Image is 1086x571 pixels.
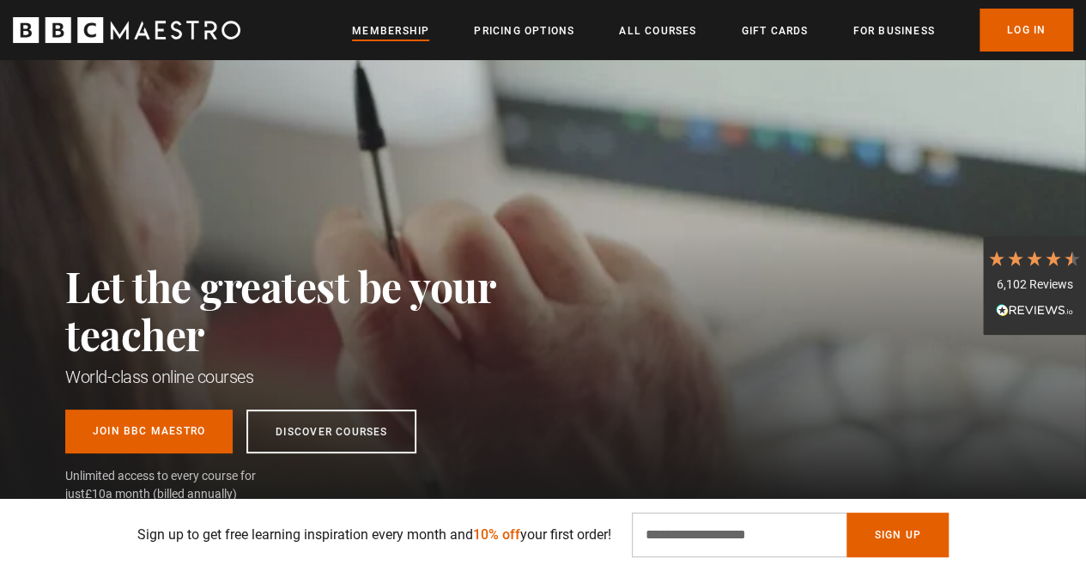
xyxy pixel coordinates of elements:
[741,22,808,39] a: Gift Cards
[987,249,1082,268] div: 4.7 Stars
[65,262,572,358] h2: Let the greatest be your teacher
[65,410,233,453] a: Join BBC Maestro
[246,410,416,453] a: Discover Courses
[996,304,1073,316] img: REVIEWS.io
[85,487,106,501] span: £10
[987,301,1082,322] div: Read All Reviews
[65,467,297,503] span: Unlimited access to every course for just a month (billed annually)
[846,513,948,557] button: Sign Up
[352,9,1073,52] nav: Primary
[13,17,240,43] svg: BBC Maestro
[65,365,572,389] h1: World-class online courses
[619,22,696,39] a: All Courses
[980,9,1073,52] a: Log In
[474,22,574,39] a: Pricing Options
[473,526,520,543] span: 10% off
[137,525,611,545] p: Sign up to get free learning inspiration every month and your first order!
[983,236,1086,336] div: 6,102 ReviewsRead All Reviews
[352,22,429,39] a: Membership
[987,276,1082,294] div: 6,102 Reviews
[852,22,934,39] a: For business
